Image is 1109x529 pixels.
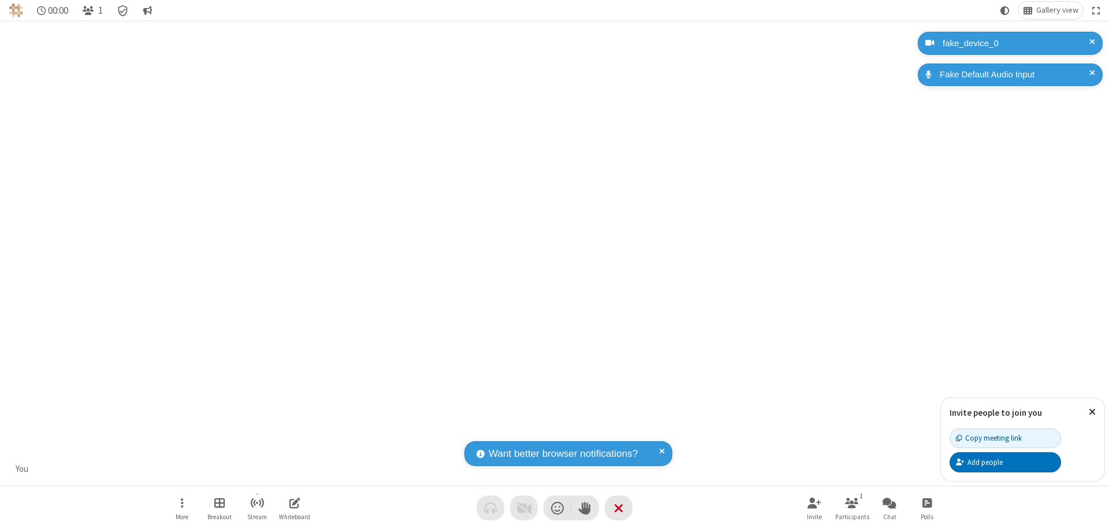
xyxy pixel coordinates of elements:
[1036,6,1078,15] span: Gallery view
[807,513,822,520] span: Invite
[48,5,68,16] span: 00:00
[1018,2,1083,19] button: Change layout
[279,513,310,520] span: Whiteboard
[1088,2,1105,19] button: Fullscreen
[571,496,599,520] button: Raise hand
[544,496,571,520] button: Send a reaction
[921,513,933,520] span: Polls
[240,491,274,524] button: Start streaming
[950,452,1061,472] button: Add people
[12,463,33,476] div: You
[956,433,1022,444] div: Copy meeting link
[138,2,157,19] button: Conversation
[32,2,73,19] div: Timer
[605,496,632,520] button: End or leave meeting
[202,491,237,524] button: Manage Breakout Rooms
[950,407,1042,418] label: Invite people to join you
[1080,398,1104,426] button: Close popover
[277,491,312,524] button: Open shared whiteboard
[872,491,907,524] button: Open chat
[510,496,538,520] button: Video
[939,37,1094,50] div: fake_device_0
[247,513,267,520] span: Stream
[477,496,504,520] button: Audio problem - check your Internet connection or call by phone
[165,491,199,524] button: Open menu
[883,513,896,520] span: Chat
[489,446,638,461] span: Want better browser notifications?
[835,513,869,520] span: Participants
[996,2,1014,19] button: Using system theme
[176,513,188,520] span: More
[936,68,1094,81] div: Fake Default Audio Input
[797,491,832,524] button: Invite participants (⌘+Shift+I)
[835,491,869,524] button: Open participant list
[98,5,103,16] span: 1
[207,513,232,520] span: Breakout
[857,491,866,501] div: 1
[910,491,944,524] button: Open poll
[9,3,23,17] img: QA Selenium DO NOT DELETE OR CHANGE
[950,429,1061,448] button: Copy meeting link
[77,2,107,19] button: Open participant list
[112,2,134,19] div: Meeting details Encryption enabled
